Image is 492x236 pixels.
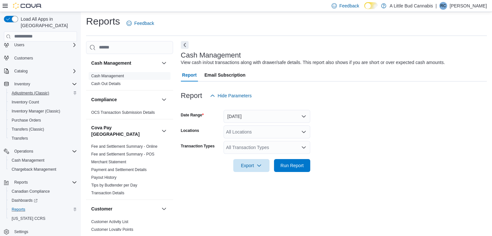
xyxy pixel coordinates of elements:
[12,147,77,155] span: Operations
[12,189,50,194] span: Canadian Compliance
[91,175,116,180] a: Payout History
[12,178,30,186] button: Reports
[18,16,77,29] span: Load All Apps in [GEOGRAPHIC_DATA]
[12,80,33,88] button: Inventory
[86,109,173,119] div: Compliance
[12,178,77,186] span: Reports
[182,69,197,81] span: Report
[12,67,30,75] button: Catalog
[9,98,42,106] a: Inventory Count
[160,96,168,103] button: Compliance
[91,96,159,103] button: Compliance
[91,60,159,66] button: Cash Management
[12,67,77,75] span: Catalog
[1,40,80,49] button: Users
[12,207,25,212] span: Reports
[91,167,147,172] span: Payment and Settlement Details
[181,41,189,49] button: Next
[181,144,214,149] label: Transaction Types
[9,206,28,213] a: Reports
[6,125,80,134] button: Transfers (Classic)
[91,152,154,156] a: Fee and Settlement Summary - POS
[12,41,27,49] button: Users
[13,3,42,9] img: Cova
[12,147,36,155] button: Operations
[301,145,306,150] button: Open list of options
[91,227,133,232] a: Customer Loyalty Points
[14,42,24,48] span: Users
[12,216,45,221] span: [US_STATE] CCRS
[9,89,77,97] span: Adjustments (Classic)
[9,215,48,222] a: [US_STATE] CCRS
[9,156,47,164] a: Cash Management
[224,110,310,123] button: [DATE]
[6,116,80,125] button: Purchase Orders
[12,54,36,62] a: Customers
[124,17,157,30] a: Feedback
[389,2,433,10] p: A Little Bud Cannabis
[160,127,168,135] button: Cova Pay [GEOGRAPHIC_DATA]
[91,191,124,195] a: Transaction Details
[364,2,378,9] input: Dark Mode
[14,229,28,234] span: Settings
[9,197,40,204] a: Dashboards
[86,72,173,90] div: Cash Management
[160,59,168,67] button: Cash Management
[9,197,77,204] span: Dashboards
[9,134,77,142] span: Transfers
[14,56,33,61] span: Customers
[1,67,80,76] button: Catalog
[12,54,77,62] span: Customers
[91,159,126,165] span: Merchant Statement
[6,98,80,107] button: Inventory Count
[6,214,80,223] button: [US_STATE] CCRS
[6,205,80,214] button: Reports
[9,166,59,173] a: Chargeback Management
[1,53,80,63] button: Customers
[12,118,41,123] span: Purchase Orders
[9,206,77,213] span: Reports
[91,160,126,164] a: Merchant Statement
[91,74,124,78] a: Cash Management
[14,180,28,185] span: Reports
[14,69,27,74] span: Catalog
[233,159,269,172] button: Export
[12,100,39,105] span: Inventory Count
[6,196,80,205] a: Dashboards
[218,92,252,99] span: Hide Parameters
[207,89,254,102] button: Hide Parameters
[12,228,31,236] a: Settings
[91,144,158,149] a: Fee and Settlement Summary - Online
[12,167,56,172] span: Chargeback Management
[91,183,137,188] a: Tips by Budtender per Day
[181,113,204,118] label: Date Range
[86,15,120,28] h1: Reports
[204,69,246,81] span: Email Subscription
[9,107,63,115] a: Inventory Manager (Classic)
[91,206,112,212] h3: Customer
[6,134,80,143] button: Transfers
[91,190,124,196] span: Transaction Details
[160,205,168,213] button: Customer
[12,198,38,203] span: Dashboards
[12,109,60,114] span: Inventory Manager (Classic)
[1,80,80,89] button: Inventory
[1,178,80,187] button: Reports
[1,147,80,156] button: Operations
[181,128,199,133] label: Locations
[6,165,80,174] button: Chargeback Management
[181,92,202,100] h3: Report
[91,167,147,172] a: Payment and Settlement Details
[12,41,77,49] span: Users
[9,125,77,133] span: Transfers (Classic)
[91,96,117,103] h3: Compliance
[9,156,77,164] span: Cash Management
[9,125,47,133] a: Transfers (Classic)
[301,129,306,134] button: Open list of options
[6,89,80,98] button: Adjustments (Classic)
[12,80,77,88] span: Inventory
[9,98,77,106] span: Inventory Count
[9,89,52,97] a: Adjustments (Classic)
